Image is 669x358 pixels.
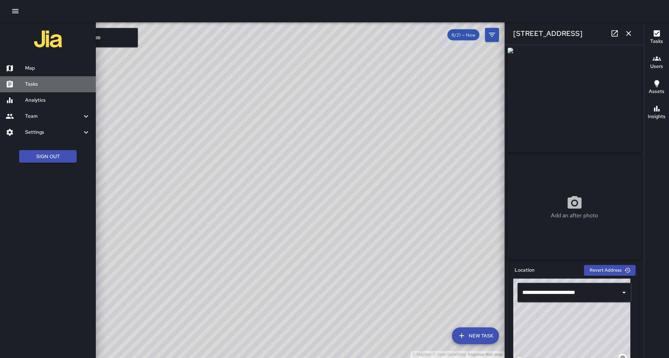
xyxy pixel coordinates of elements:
[34,25,62,53] img: jia-logo
[648,113,666,120] h6: Insights
[25,80,90,88] h6: Tasks
[584,265,636,276] button: Revert Address
[508,48,641,152] img: request_images%2F61835560-7edb-11f0-aa17-bd5f2b8479f3
[650,38,663,45] h6: Tasks
[25,96,90,104] h6: Analytics
[452,327,499,344] button: New Task
[619,288,629,297] button: Open
[649,88,664,95] h6: Assets
[25,112,82,120] h6: Team
[650,63,663,70] h6: Users
[515,266,535,274] h6: Location
[551,211,598,220] p: Add an after photo
[19,150,77,163] button: Sign Out
[513,28,583,39] h6: [STREET_ADDRESS]
[25,129,82,136] h6: Settings
[25,64,90,72] h6: Map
